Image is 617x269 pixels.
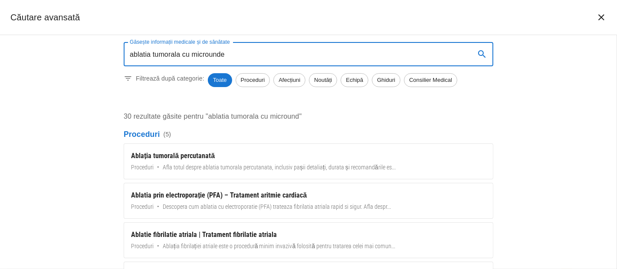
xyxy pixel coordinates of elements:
div: Consilier Medical [404,73,457,87]
span: Proceduri [131,242,154,251]
span: • [157,242,159,251]
button: închide căutarea [591,7,612,28]
span: Proceduri [131,163,154,172]
a: Ablatie fibrilatie atriala | Tratament fibrilatie atrialaProceduri•Ablația fibrilației atriale es... [124,222,493,258]
div: Proceduri [236,73,270,87]
span: Ablația fibrilației atriale este o procedură minim invazivă folosită pentru tratarea celei mai co... [163,242,395,251]
span: Proceduri [236,76,270,84]
label: Găsește informații medicale și de sănătate [130,38,230,45]
h2: Căutare avansată [10,10,80,24]
span: Toate [208,76,232,84]
span: • [157,202,159,211]
span: Afla totul despre ablatia tumorala percutanata, inclusiv pașii detaliați, durata și recomandările... [163,163,396,172]
span: Descopera cum ablatia cu electroporatie (PFA) trateaza fibrilatia atriala rapid si sigur. Afla de... [163,202,391,211]
p: Filtrează după categorie: [136,74,204,83]
span: Afecțiuni [274,76,305,84]
p: Proceduri [124,129,493,140]
input: Introduceți un termen pentru căutare... [124,42,468,66]
span: Echipă [341,76,368,84]
div: Noutăți [309,73,337,87]
div: Toate [208,73,232,87]
span: Proceduri [131,202,154,211]
span: Noutăți [309,76,337,84]
div: Ablatie fibrilatie atriala | Tratament fibrilatie atriala [131,230,486,240]
div: Ablația tumorală percutanată [131,151,486,161]
a: Ablatia prin electroporație (PFA) – Tratament aritmie cardiacăProceduri•Descopera cum ablatia cu ... [124,183,493,219]
span: Ghiduri [372,76,400,84]
div: Afecțiuni [273,73,305,87]
span: Consilier Medical [404,76,457,84]
span: ( 5 ) [164,130,171,139]
div: Ghiduri [372,73,400,87]
span: • [157,163,159,172]
div: Ablatia prin electroporație (PFA) – Tratament aritmie cardiacă [131,190,486,201]
a: Ablația tumorală percutanatăProceduri•Afla totul despre ablatia tumorala percutanata, inclusiv pa... [124,143,493,179]
button: search [472,44,492,65]
p: 30 rezultate găsite pentru "ablatia tumorala cu micround" [124,111,493,122]
div: Echipă [341,73,368,87]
